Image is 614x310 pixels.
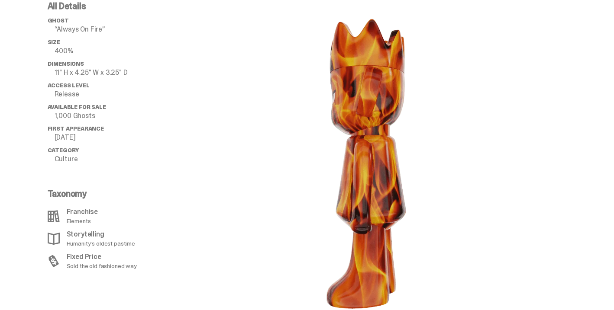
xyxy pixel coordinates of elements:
p: Culture [55,156,176,163]
span: First Appearance [48,125,104,132]
p: Storytelling [67,231,136,238]
span: Available for Sale [48,103,106,111]
span: ghost [48,17,69,24]
p: “Always On Fire” [55,26,176,33]
p: Franchise [67,208,98,215]
p: 1,000 Ghosts [55,112,176,119]
p: Humanity's oldest pastime [67,240,136,246]
p: Release [55,91,176,98]
p: 11" H x 4.25" W x 3.25" D [55,69,176,76]
p: Fixed Price [67,253,137,260]
span: Category [48,147,79,154]
p: Taxonomy [48,189,171,198]
span: Size [48,38,60,46]
p: [DATE] [55,134,176,141]
span: Dimensions [48,60,84,67]
p: All Details [48,2,176,10]
p: 400% [55,48,176,54]
span: Access Level [48,82,90,89]
p: Elements [67,218,98,224]
p: Sold the old fashioned way [67,263,137,269]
